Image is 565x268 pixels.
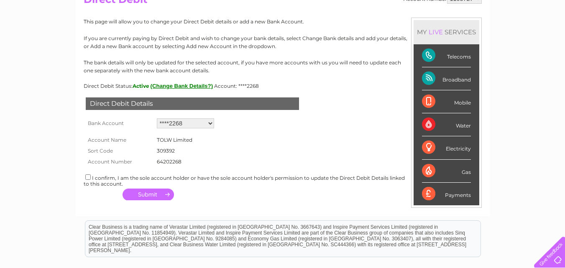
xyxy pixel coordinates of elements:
img: logo.png [20,22,62,47]
th: Account Name [84,135,155,145]
span: Active [133,83,149,89]
td: 64202268 [155,156,194,167]
a: Log out [537,36,557,42]
div: Direct Debit Details [86,97,299,110]
a: 0333 014 3131 [407,4,465,15]
td: 309392 [155,145,194,156]
div: Telecoms [422,44,471,67]
p: If you are currently paying by Direct Debit and wish to change your bank details, select Change B... [84,34,482,50]
p: The bank details will only be updated for the selected account, if you have more accounts with us... [84,59,482,74]
a: Blog [492,36,504,42]
th: Bank Account [84,116,155,130]
div: Mobile [422,90,471,113]
div: Gas [422,160,471,183]
div: I confirm, I am the sole account holder or have the sole account holder's permission to update th... [84,173,482,187]
th: Account Number [84,156,155,167]
a: Energy [439,36,457,42]
td: TOLW Limited [155,135,194,145]
th: Sort Code [84,145,155,156]
a: Telecoms [462,36,487,42]
div: LIVE [427,28,445,36]
div: Water [422,113,471,136]
a: Contact [509,36,530,42]
div: Direct Debit Status: [84,83,482,89]
p: This page will allow you to change your Direct Debit details or add a new Bank Account. [84,18,482,26]
div: Electricity [422,136,471,159]
div: Payments [422,183,471,205]
a: Water [418,36,434,42]
button: (Change Bank Details?) [151,83,213,89]
div: Clear Business is a trading name of Verastar Limited (registered in [GEOGRAPHIC_DATA] No. 3667643... [85,5,481,41]
div: MY SERVICES [414,20,479,44]
div: Broadband [422,67,471,90]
